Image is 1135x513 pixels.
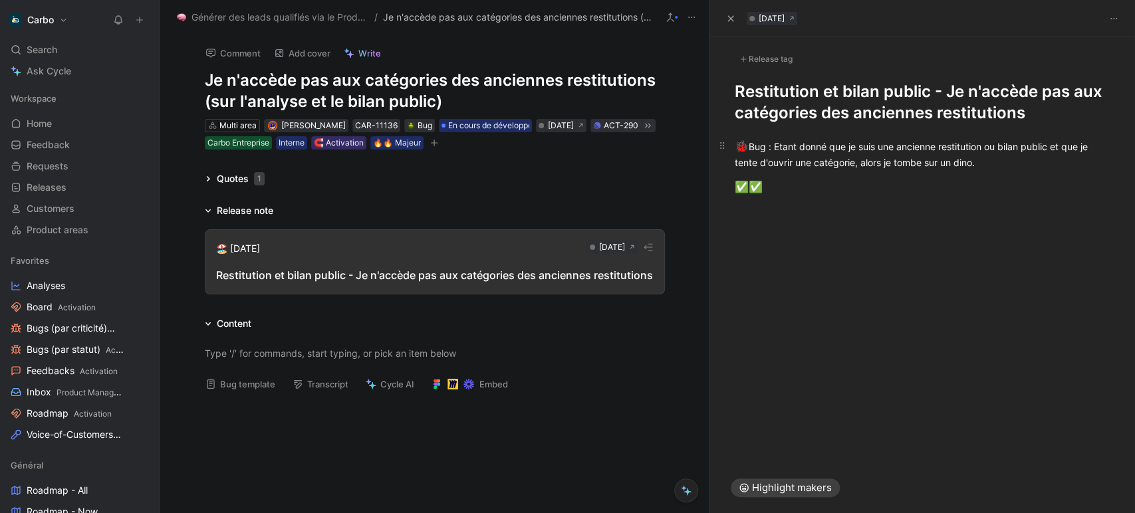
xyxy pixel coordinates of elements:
button: Highlight makers [731,478,840,497]
div: En cours de développement [439,119,532,132]
span: 🐞 [735,140,749,153]
a: Ask Cycle [5,61,154,81]
span: Search [27,42,57,58]
h1: Restitution et bilan public - Je n'accède pas aux catégories des anciennes restitutions [735,81,1110,124]
span: Favorites [11,254,49,267]
span: / [374,9,378,25]
a: Analyses [5,276,154,296]
h1: Je n'accède pas aux catégories des anciennes restitutions (sur l'analyse et le bilan public) [205,70,665,112]
img: avatar [269,122,277,129]
div: [DATE] [759,12,785,25]
div: Restitution et bilan public - Je n'accède pas aux catégories des anciennes restitutions [216,267,654,283]
div: 🏖️ [DATE] [216,241,260,256]
div: 🔥🔥 Majeur [373,136,421,150]
button: Cycle AI [360,375,420,393]
div: 1 [254,172,265,185]
h1: Carbo [27,14,54,26]
button: Write [338,44,387,62]
button: 🧠Générer des leads qualifiés via le Produit [174,9,372,25]
span: Customers [27,202,74,215]
span: Bugs (par statut) [27,343,124,357]
a: InboxProduct Management [5,382,154,402]
button: Transcript [287,375,354,393]
button: CarboCarbo [5,11,71,29]
button: Comment [199,44,267,62]
div: [DATE] [599,241,625,254]
span: Board [27,300,96,314]
span: Activation [58,302,96,312]
button: Embed [426,375,514,393]
div: Bug : Etant donné que je suis une ancienne restitution ou bilan public et que je tente d'ouvrir u... [735,138,1110,169]
span: En cours de développement [448,119,551,132]
a: FeedbacksActivation [5,361,154,381]
div: Carbo Entreprise [207,136,269,150]
span: Releases [27,181,66,194]
span: [PERSON_NAME] [281,120,346,130]
div: Favorites [5,251,154,270]
a: Requests [5,156,154,176]
span: Requests [27,159,68,173]
a: Voice-of-CustomersProduct Management [5,425,154,445]
span: Je n'accède pas aux catégories des anciennes restitutions (sur l'analyse et le bilan public) [383,9,656,25]
span: Inbox [27,385,123,399]
img: 🧠 [177,13,186,22]
span: Activation [74,409,112,419]
span: ✅ [735,180,749,193]
div: Général [5,455,154,475]
span: Voice-of-Customers [27,428,131,442]
div: 🧲 Activation [314,136,364,150]
span: Feedback [27,138,70,152]
span: Home [27,117,52,130]
span: Général [11,459,43,472]
span: Workspace [11,92,57,105]
a: Feedback [5,135,154,155]
div: Release tag [735,51,797,67]
img: 🪲 [407,122,415,130]
div: CAR-11136 [355,119,398,132]
button: 🏖️ [DATE][DATE]Restitution et bilan public - Je n'accède pas aux catégories des anciennes restitu... [205,229,665,294]
span: Bugs (par criticité) [27,322,126,336]
span: Générer des leads qualifiés via le Produit [191,9,368,25]
span: Roadmap [27,407,112,421]
span: Feedbacks [27,364,118,378]
div: Release note [217,203,273,219]
a: BoardActivation [5,297,154,317]
div: Release note [199,203,279,219]
a: Roadmap - All [5,480,154,500]
a: Home [5,114,154,134]
div: Search [5,40,154,60]
a: RoadmapActivation [5,403,154,423]
div: ACT-290 [604,119,638,132]
div: Quotes1 [199,171,270,187]
div: Content [217,316,251,332]
a: Bugs (par statut)Activation [5,340,154,359]
div: 🪲Bug [404,119,435,132]
span: ✅ [749,180,763,193]
div: Quotes [217,171,265,187]
div: Release tag [735,53,1110,65]
a: Releases [5,177,154,197]
span: Activation [106,345,144,355]
button: Bug template [199,375,281,393]
span: Analyses [27,279,65,292]
a: Bugs (par criticité)Activation [5,318,154,338]
span: Product areas [27,223,88,237]
div: Content [199,316,257,332]
div: [DATE] [548,119,574,132]
img: Carbo [9,13,22,27]
button: Add cover [268,44,336,62]
a: Customers [5,199,154,219]
span: Product Management [57,387,137,397]
span: Write [358,47,381,59]
div: Bug [407,119,432,132]
a: Product areas [5,220,154,240]
span: Ask Cycle [27,63,71,79]
div: Multi area [219,119,257,132]
div: Interne [279,136,305,150]
span: Roadmap - All [27,484,88,497]
span: Activation [80,366,118,376]
div: Workspace [5,88,154,108]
